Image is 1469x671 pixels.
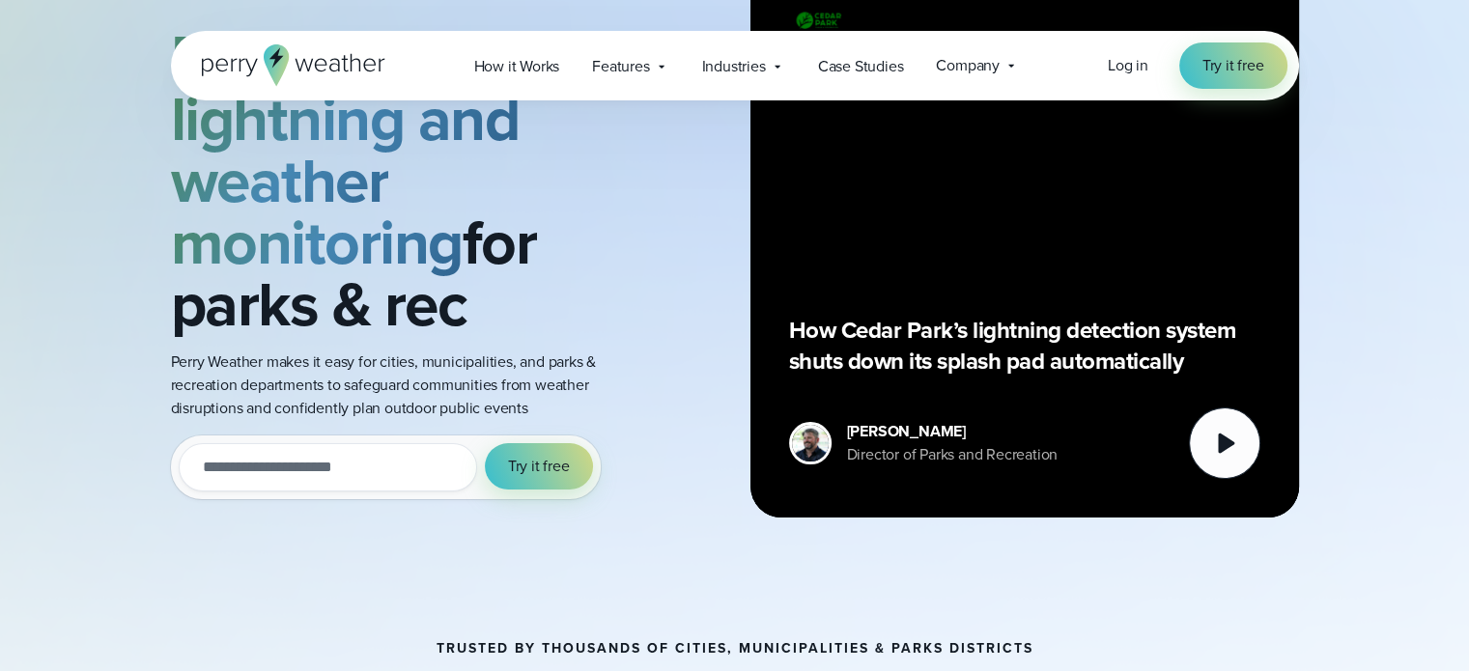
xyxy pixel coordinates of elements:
strong: Reliable lightning and weather monitoring [171,12,521,288]
p: Perry Weather makes it easy for cities, municipalities, and parks & recreation departments to saf... [171,350,623,420]
a: Try it free [1179,42,1287,89]
span: Try it free [1202,54,1264,77]
span: Industries [702,55,766,78]
h3: Trusted by thousands of cities, municipalities & parks districts [437,641,1033,657]
span: How it Works [474,55,560,78]
span: Log in [1108,54,1148,76]
img: Mike DeVito [792,425,829,461]
a: How it Works [458,46,577,86]
a: Log in [1108,54,1148,77]
span: Features [592,55,649,78]
p: How Cedar Park’s lightning detection system shuts down its splash pad automatically [789,315,1260,377]
span: Try it free [508,455,570,478]
span: Case Studies [818,55,904,78]
div: [PERSON_NAME] [847,420,1059,443]
button: Try it free [485,443,593,489]
span: Company [936,54,1000,77]
a: Case Studies [802,46,920,86]
h2: for parks & rec [171,26,623,335]
div: Director of Parks and Recreation [847,443,1059,466]
img: City of Cedar Parks Logo [789,8,847,33]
